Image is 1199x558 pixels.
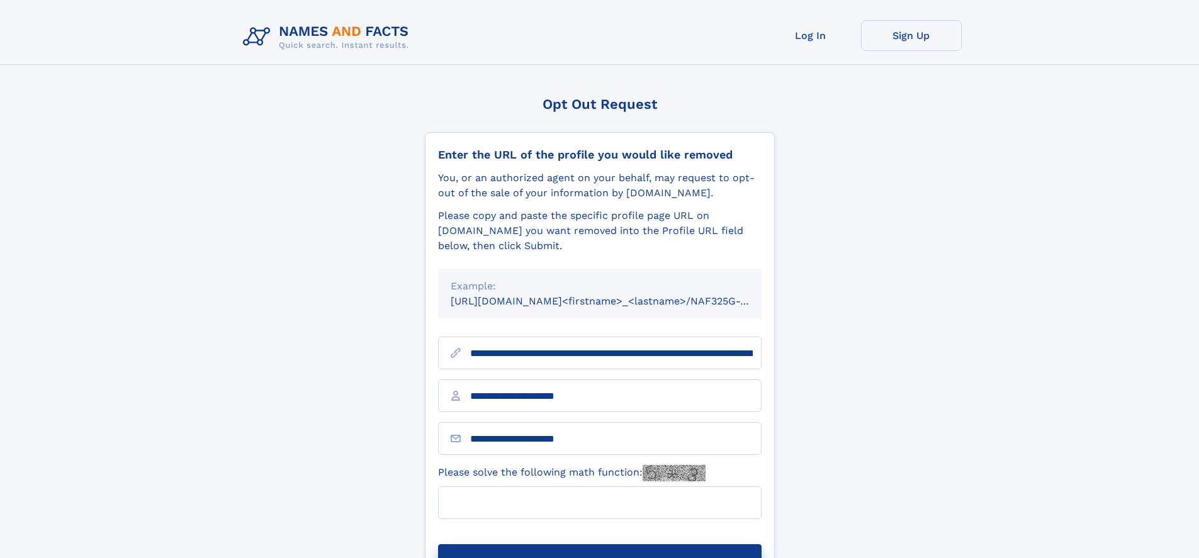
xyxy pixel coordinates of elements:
div: Please copy and paste the specific profile page URL on [DOMAIN_NAME] you want removed into the Pr... [438,208,762,254]
label: Please solve the following math function: [438,465,706,481]
div: Enter the URL of the profile you would like removed [438,148,762,162]
div: You, or an authorized agent on your behalf, may request to opt-out of the sale of your informatio... [438,170,762,201]
div: Example: [451,279,749,294]
a: Sign Up [861,20,962,51]
div: Opt Out Request [425,96,775,112]
small: [URL][DOMAIN_NAME]<firstname>_<lastname>/NAF325G-xxxxxxxx [451,295,785,307]
a: Log In [760,20,861,51]
img: Logo Names and Facts [238,20,419,54]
